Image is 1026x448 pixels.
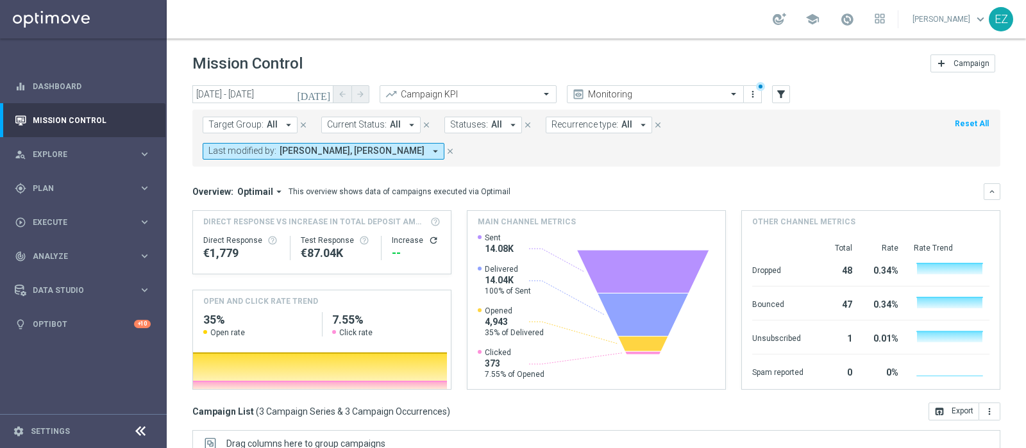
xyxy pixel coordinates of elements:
span: Data Studio [33,286,139,294]
div: Data Studio [15,285,139,296]
i: gps_fixed [15,183,26,194]
i: lightbulb [15,319,26,330]
button: refresh [428,235,439,245]
span: Click rate [339,328,373,338]
div: person_search Explore keyboard_arrow_right [14,149,151,160]
span: Execute [33,219,139,226]
span: All [621,119,632,130]
i: open_in_browser [934,406,945,417]
button: Mission Control [14,115,151,126]
button: equalizer Dashboard [14,81,151,92]
button: more_vert [746,87,759,102]
i: close [299,120,308,129]
span: school [805,12,820,26]
div: Increase [392,235,441,245]
i: play_circle_outline [15,217,26,228]
a: Settings [31,427,70,435]
span: 100% of Sent [485,286,531,296]
div: EZ [989,7,1013,31]
i: keyboard_arrow_down [988,187,997,196]
span: Analyze [33,253,139,260]
i: trending_up [385,88,398,101]
div: Total [819,243,852,253]
span: ) [447,406,450,417]
div: gps_fixed Plan keyboard_arrow_right [14,183,151,194]
input: Select date range [192,85,333,103]
i: keyboard_arrow_right [139,216,151,228]
h4: Other channel metrics [752,216,855,228]
i: keyboard_arrow_right [139,182,151,194]
span: 14.04K [485,274,531,286]
div: €87,036 [301,245,371,261]
i: arrow_drop_down [637,119,649,131]
i: close [523,120,532,129]
h4: OPEN AND CLICK RATE TREND [203,295,318,307]
h2: 35% [203,312,312,328]
span: Opened [485,306,544,316]
multiple-options-button: Export to CSV [929,406,1000,416]
i: more_vert [984,406,995,417]
button: [DATE] [295,85,333,104]
button: Statuses: All arrow_drop_down [444,117,522,133]
i: keyboard_arrow_right [139,284,151,296]
button: Target Group: All arrow_drop_down [203,117,298,133]
span: [PERSON_NAME], [PERSON_NAME] [280,145,425,156]
div: Data Studio keyboard_arrow_right [14,285,151,295]
a: Mission Control [33,103,151,137]
button: track_changes Analyze keyboard_arrow_right [14,251,151,261]
button: close [444,144,456,158]
div: 0.01% [868,327,898,347]
span: Explore [33,151,139,158]
button: play_circle_outline Execute keyboard_arrow_right [14,217,151,228]
button: lightbulb Optibot +10 [14,319,151,329]
h3: Campaign List [192,406,450,417]
div: Optibot [15,307,151,341]
span: 14.08K [485,243,514,254]
span: 3 Campaign Series & 3 Campaign Occurrences [259,406,447,417]
span: Sent [485,233,514,243]
div: 0 [819,361,852,381]
span: Last modified by: [208,145,276,156]
span: Target Group: [208,119,264,130]
a: [PERSON_NAME]keyboard_arrow_down [911,10,989,29]
div: +10 [134,320,151,328]
div: €1,779 [203,245,280,261]
button: Last modified by: [PERSON_NAME], [PERSON_NAME] arrow_drop_down [203,143,444,160]
span: Plan [33,185,139,192]
button: arrow_forward [351,85,369,103]
button: keyboard_arrow_down [984,183,1000,200]
button: Current Status: All arrow_drop_down [321,117,421,133]
i: keyboard_arrow_right [139,148,151,160]
div: 48 [819,259,852,279]
i: arrow_drop_down [406,119,417,131]
div: -- [392,245,441,261]
div: Mission Control [15,103,151,137]
div: There are unsaved changes [756,82,765,91]
i: arrow_drop_down [273,186,285,197]
i: arrow_forward [356,90,365,99]
i: person_search [15,149,26,160]
ng-select: Monitoring [567,85,744,103]
span: 373 [485,358,544,369]
button: more_vert [979,402,1000,420]
i: arrow_back [338,90,347,99]
span: All [390,119,401,130]
div: Spam reported [752,361,803,381]
div: Execute [15,217,139,228]
span: All [491,119,502,130]
button: close [522,118,534,132]
span: Campaign [954,59,989,68]
div: 1 [819,327,852,347]
span: 35% of Delivered [485,328,544,338]
div: Unsubscribed [752,327,803,347]
div: Direct Response [203,235,280,245]
span: Clicked [485,347,544,358]
span: Current Status: [327,119,387,130]
div: 0.34% [868,259,898,279]
button: add Campaign [930,54,995,72]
